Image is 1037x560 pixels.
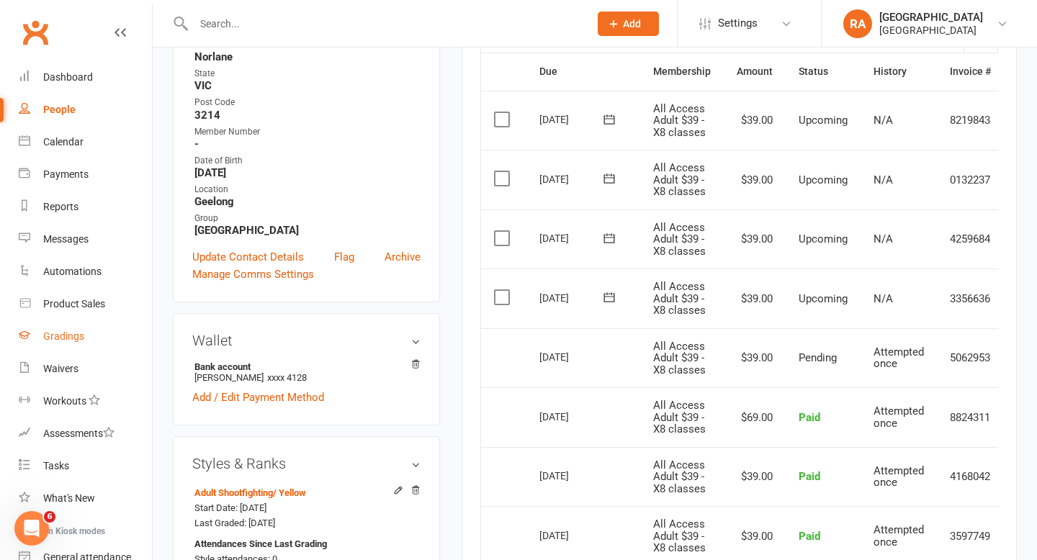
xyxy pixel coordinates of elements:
span: Paid [799,470,820,483]
strong: Norlane [194,50,421,63]
span: Paid [799,411,820,424]
div: What's New [43,492,95,504]
div: People [43,104,76,115]
span: All Access Adult $39 - X8 classes [653,280,706,317]
td: 4259684 [937,209,1004,269]
td: 0132237 [937,150,1004,209]
td: $39.00 [724,209,786,269]
div: [DATE] [539,464,606,487]
span: Upcoming [799,114,848,127]
a: Assessments [19,417,152,450]
td: 5062953 [937,328,1004,388]
div: State [194,67,421,81]
span: All Access Adult $39 - X8 classes [653,161,706,198]
span: Settings [718,7,758,40]
a: Payments [19,158,152,191]
strong: [GEOGRAPHIC_DATA] [194,224,421,237]
a: Waivers [19,353,152,385]
td: $39.00 [724,447,786,507]
div: [DATE] [539,524,606,546]
div: Payments [43,168,89,180]
span: Last Graded: [DATE] [194,518,275,528]
li: [PERSON_NAME] [192,359,421,385]
iframe: Intercom live chat [14,511,49,546]
span: Attempted once [874,464,924,489]
a: Archive [385,248,421,266]
span: Upcoming [799,232,848,245]
span: Pending [799,351,837,364]
button: Add [598,12,659,36]
div: Group [194,212,421,225]
div: Location [194,183,421,197]
th: Due [526,53,640,90]
div: Assessments [43,428,115,439]
th: Invoice # [937,53,1004,90]
div: Workouts [43,395,86,407]
div: [DATE] [539,346,606,368]
a: Workouts [19,385,152,417]
th: History [861,53,937,90]
th: Membership [640,53,724,90]
strong: - [194,137,421,150]
div: [DATE] [539,108,606,130]
a: Calendar [19,126,152,158]
a: Gradings [19,320,152,353]
span: Start Date: [DATE] [194,502,266,513]
td: 4168042 [937,447,1004,507]
a: Manage Comms Settings [192,266,314,283]
span: Add [623,18,641,30]
span: N/A [874,292,893,305]
td: $39.00 [724,91,786,150]
a: Dashboard [19,61,152,94]
div: [GEOGRAPHIC_DATA] [879,11,983,24]
h3: Wallet [192,333,421,348]
input: Search... [189,14,579,34]
a: Messages [19,223,152,256]
a: Reports [19,191,152,223]
h3: Styles & Ranks [192,456,421,471]
div: [DATE] [539,168,606,190]
span: All Access Adult $39 - X8 classes [653,221,706,258]
td: $39.00 [724,268,786,328]
div: RA [843,9,872,38]
th: Status [786,53,861,90]
div: Date of Birth [194,154,421,168]
span: Upcoming [799,292,848,305]
a: People [19,94,152,126]
strong: Geelong [194,195,421,208]
div: Member Number [194,125,421,139]
span: N/A [874,173,893,186]
span: All Access Adult $39 - X8 classes [653,102,706,139]
strong: [DATE] [194,166,421,179]
span: / Yellow [273,487,306,498]
span: All Access Adult $39 - X8 classes [653,459,706,495]
strong: 3214 [194,109,421,122]
td: $39.00 [724,328,786,388]
td: 3356636 [937,268,1004,328]
span: N/A [874,232,893,245]
div: [DATE] [539,405,606,428]
a: Add / Edit Payment Method [192,389,324,406]
span: Attempted once [874,405,924,430]
div: [DATE] [539,227,606,249]
div: Product Sales [43,298,105,310]
div: Waivers [43,363,78,374]
th: Amount [724,53,786,90]
div: Tasks [43,460,69,471]
a: Adult Shootfighting [194,487,306,498]
td: $39.00 [724,150,786,209]
div: Post Code [194,96,421,109]
span: Paid [799,530,820,543]
a: Clubworx [17,14,53,50]
span: All Access Adult $39 - X8 classes [653,399,706,435]
div: [DATE] [539,286,606,309]
a: Flag [334,248,354,266]
span: All Access Adult $39 - X8 classes [653,518,706,554]
div: Dashboard [43,71,93,83]
td: 8219843 [937,91,1004,150]
a: What's New [19,482,152,515]
div: Reports [43,201,78,212]
div: Gradings [43,330,84,342]
span: Attempted once [874,346,924,371]
td: $69.00 [724,387,786,447]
